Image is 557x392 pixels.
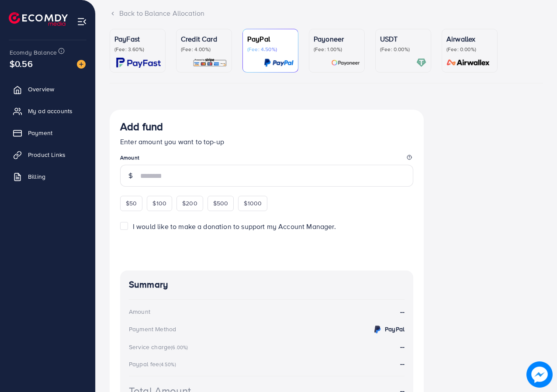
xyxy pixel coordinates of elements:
img: credit [372,324,383,335]
img: image [77,60,86,69]
img: card [193,58,227,68]
a: My ad accounts [7,102,89,120]
p: (Fee: 4.00%) [181,46,227,53]
span: $100 [152,199,166,208]
img: image [526,361,553,388]
legend: Amount [120,154,413,165]
a: Overview [7,80,89,98]
span: My ad accounts [28,107,73,115]
p: PayPal [247,34,294,44]
p: (Fee: 4.50%) [247,46,294,53]
h3: Add fund [120,120,163,133]
a: Payment [7,124,89,142]
p: USDT [380,34,426,44]
img: card [416,58,426,68]
span: $1000 [244,199,262,208]
span: Product Links [28,150,66,159]
span: $500 [213,199,228,208]
span: $50 [126,199,137,208]
img: card [116,58,161,68]
img: card [444,58,493,68]
span: Payment [28,128,52,137]
span: Ecomdy Balance [10,48,57,57]
p: (Fee: 0.00%) [446,46,493,53]
img: card [331,58,360,68]
div: Amount [129,307,150,316]
p: (Fee: 3.60%) [114,46,161,53]
span: $0.56 [10,57,33,70]
a: Billing [7,168,89,185]
div: Back to Balance Allocation [110,8,543,18]
div: Paypal fee [129,360,179,368]
div: Payment Method [129,325,176,333]
p: (Fee: 0.00%) [380,46,426,53]
span: I would like to make a donation to support my Account Manager. [133,222,336,231]
a: Product Links [7,146,89,163]
p: Airwallex [446,34,493,44]
h4: Summary [129,279,405,290]
small: (6.00%) [171,344,188,351]
strong: -- [400,359,405,368]
span: $200 [182,199,197,208]
img: menu [77,17,87,27]
small: (4.50%) [159,361,176,368]
p: Payoneer [314,34,360,44]
strong: -- [400,307,405,317]
div: Service charge [129,343,190,351]
p: PayFast [114,34,161,44]
p: Enter amount you want to top-up [120,136,413,147]
p: (Fee: 1.00%) [314,46,360,53]
strong: PayPal [385,325,405,333]
p: Credit Card [181,34,227,44]
img: logo [9,12,68,26]
img: card [264,58,294,68]
span: Billing [28,172,45,181]
strong: -- [400,342,405,351]
span: Overview [28,85,54,94]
